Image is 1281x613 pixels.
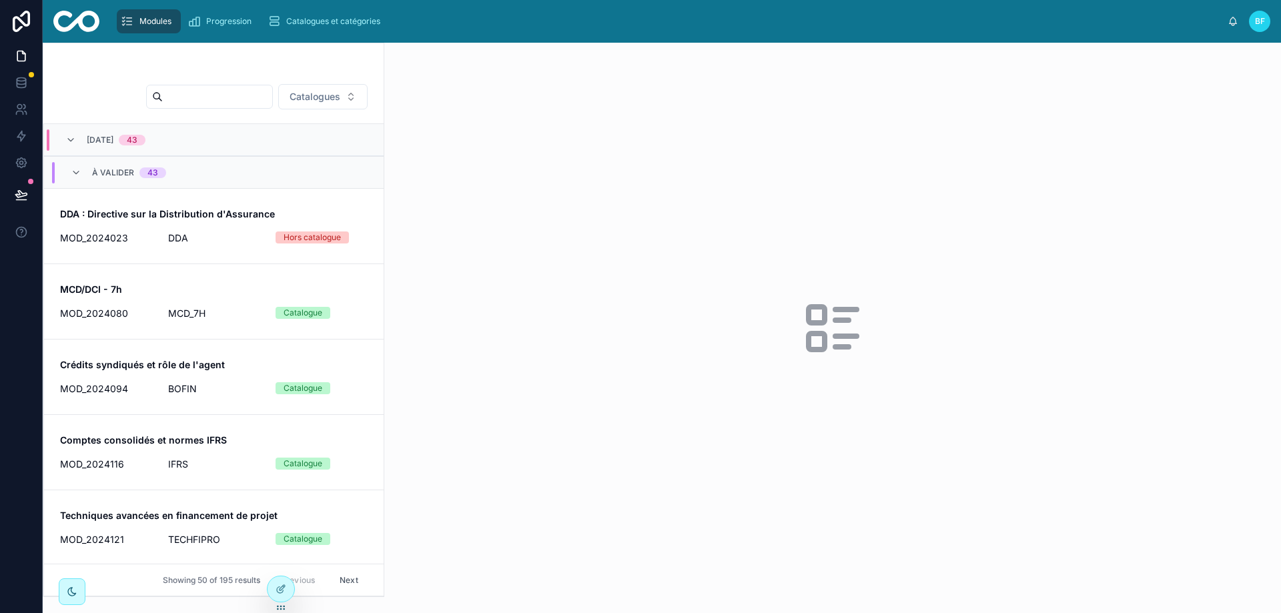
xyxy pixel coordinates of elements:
[1255,16,1265,27] span: BF
[60,533,152,546] span: MOD_2024121
[60,359,225,370] strong: Crédits syndiqués et rôle de l'agent
[87,135,113,145] span: [DATE]
[44,414,384,490] a: Comptes consolidés et normes IFRSMOD_2024116IFRSCatalogue
[206,16,252,27] span: Progression
[168,458,260,471] span: IFRS
[284,382,322,394] div: Catalogue
[44,339,384,414] a: Crédits syndiqués et rôle de l'agentMOD_2024094BOFINCatalogue
[60,434,227,446] strong: Comptes consolidés et normes IFRS
[284,307,322,319] div: Catalogue
[286,16,380,27] span: Catalogues et catégories
[139,16,171,27] span: Modules
[278,84,368,109] button: Select Button
[53,11,99,32] img: App logo
[60,231,152,245] span: MOD_2024023
[284,458,322,470] div: Catalogue
[60,458,152,471] span: MOD_2024116
[284,231,341,243] div: Hors catalogue
[183,9,261,33] a: Progression
[60,307,152,320] span: MOD_2024080
[92,167,134,178] span: À valider
[60,510,278,521] strong: Techniques avancées en financement de projet
[163,575,260,586] span: Showing 50 of 195 results
[290,90,340,103] span: Catalogues
[44,490,384,565] a: Techniques avancées en financement de projetMOD_2024121TECHFIPROCatalogue
[264,9,390,33] a: Catalogues et catégories
[110,7,1228,36] div: scrollable content
[168,382,260,396] span: BOFIN
[168,533,260,546] span: TECHFIPRO
[168,307,260,320] span: MCD_7H
[330,570,368,590] button: Next
[127,135,137,145] div: 43
[147,167,158,178] div: 43
[117,9,181,33] a: Modules
[168,231,260,245] span: DDA
[60,382,152,396] span: MOD_2024094
[284,533,322,545] div: Catalogue
[44,188,384,263] a: DDA : Directive sur la Distribution d'AssuranceMOD_2024023DDAHors catalogue
[60,208,275,219] strong: DDA : Directive sur la Distribution d'Assurance
[60,283,122,295] strong: MCD/DCI - 7h
[44,263,384,339] a: MCD/DCI - 7hMOD_2024080MCD_7HCatalogue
